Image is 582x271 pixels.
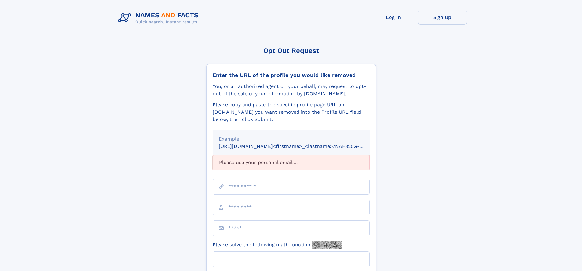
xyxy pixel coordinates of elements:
a: Sign Up [418,10,467,25]
div: Opt Out Request [206,47,376,54]
label: Please solve the following math function: [213,241,342,249]
div: You, or an authorized agent on your behalf, may request to opt-out of the sale of your informatio... [213,83,370,97]
div: Please use your personal email ... [213,155,370,170]
img: Logo Names and Facts [115,10,203,26]
small: [URL][DOMAIN_NAME]<firstname>_<lastname>/NAF325G-xxxxxxxx [219,143,381,149]
div: Example: [219,135,364,143]
div: Please copy and paste the specific profile page URL on [DOMAIN_NAME] you want removed into the Pr... [213,101,370,123]
a: Log In [369,10,418,25]
div: Enter the URL of the profile you would like removed [213,72,370,79]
